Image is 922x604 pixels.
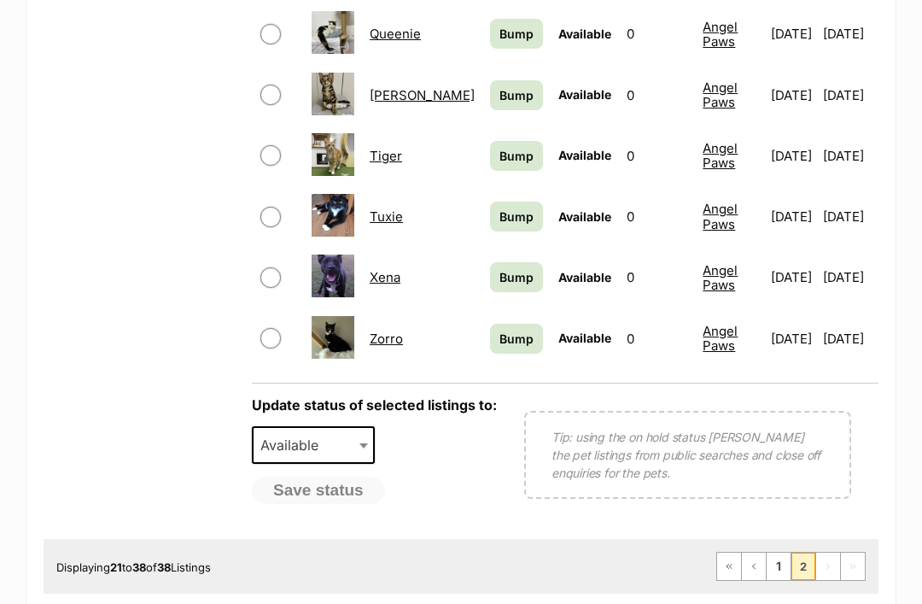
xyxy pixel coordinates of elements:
a: [PERSON_NAME] [370,87,475,103]
a: Tuxie [370,208,403,225]
a: Bump [490,141,543,171]
span: Last page [841,553,865,580]
p: Tip: using the on hold status [PERSON_NAME] the pet listings from public searches and close off e... [551,428,824,482]
td: [DATE] [823,248,877,307]
span: Bump [499,25,534,43]
label: Update status of selected listings to: [252,396,497,413]
span: Available [252,426,375,464]
td: [DATE] [823,187,877,246]
a: Xena [370,269,400,285]
td: [DATE] [823,4,877,63]
a: Angel Paws [703,140,738,171]
td: 0 [620,66,694,125]
a: Angel Paws [703,262,738,293]
strong: 21 [110,560,122,574]
td: [DATE] [764,248,820,307]
span: Bump [499,147,534,165]
span: Available [558,148,611,162]
td: [DATE] [764,187,820,246]
td: 0 [620,187,694,246]
a: Bump [490,202,543,232]
span: Available [558,26,611,41]
span: Available [558,209,611,224]
td: [DATE] [764,126,820,185]
td: [DATE] [764,309,820,368]
span: Bump [499,268,534,286]
a: Queenie [370,26,421,42]
td: 0 [620,309,694,368]
a: Page 1 [767,553,791,580]
td: [DATE] [823,66,877,125]
span: Page 2 [791,553,815,580]
a: Angel Paws [703,201,738,232]
td: 0 [620,126,694,185]
span: Bump [499,208,534,226]
a: Angel Paws [703,323,738,354]
a: Angel Paws [703,19,738,50]
span: Available [254,433,336,457]
a: Angel Paws [703,79,738,110]
a: Bump [490,19,543,49]
a: Bump [490,262,543,292]
a: First page [717,553,741,580]
button: Save status [252,477,385,504]
a: Bump [490,324,543,354]
span: Bump [499,86,534,104]
span: Bump [499,330,534,348]
a: Tiger [370,148,402,164]
td: 0 [620,4,694,63]
td: [DATE] [764,66,820,125]
td: [DATE] [823,309,877,368]
span: Next page [816,553,840,580]
span: Displaying to of Listings [56,560,211,574]
span: Available [558,87,611,102]
a: Bump [490,80,543,110]
span: Available [558,270,611,284]
nav: Pagination [716,552,866,581]
td: [DATE] [764,4,820,63]
td: 0 [620,248,694,307]
a: Zorro [370,331,403,347]
strong: 38 [157,560,171,574]
span: Available [558,331,611,345]
td: [DATE] [823,126,877,185]
a: Previous page [742,553,766,580]
strong: 38 [132,560,146,574]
